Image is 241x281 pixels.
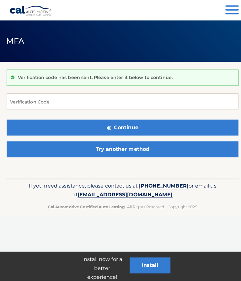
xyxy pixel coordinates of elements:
p: - All Rights Reserved - Copyright 2025 [15,201,226,208]
input: Verification Code [7,93,234,109]
button: Menu [222,6,235,17]
strong: Cal Automotive Certified Auto Leasing [47,202,122,207]
p: Install now for a better experience! [73,252,127,278]
button: Continue [7,119,234,134]
span: MFA [6,37,24,46]
button: Install [127,254,168,270]
p: Verification code has been sent. Please enter it below to continue. [18,74,170,80]
a: Try another method [7,140,234,156]
a: Cal Automotive [9,6,51,17]
p: If you need assistance, please contact us at: or email us at [15,179,226,197]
